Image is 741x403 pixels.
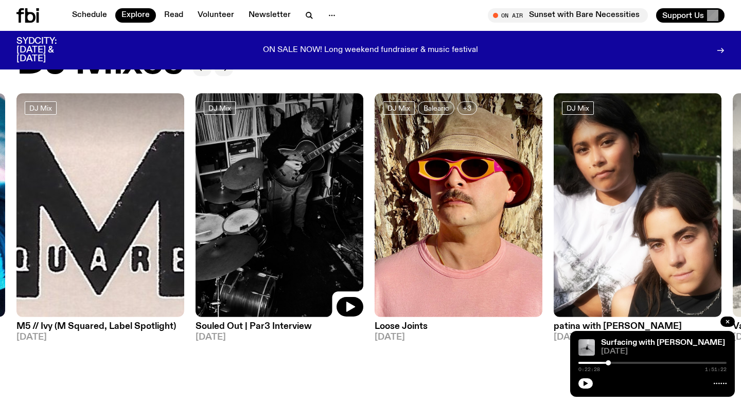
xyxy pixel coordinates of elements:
[375,93,542,317] img: Tyson stands in front of a paperbark tree wearing orange sunglasses, a suede bucket hat and a pin...
[16,37,82,63] h3: SYDCITY: [DATE] & [DATE]
[196,322,363,331] h3: Souled Out | Par3 Interview
[16,322,184,331] h3: M5 // Ivy (M Squared, Label Spotlight)
[158,8,189,23] a: Read
[242,8,297,23] a: Newsletter
[383,101,415,115] a: DJ Mix
[387,104,410,112] span: DJ Mix
[263,46,478,55] p: ON SALE NOW! Long weekend fundraiser & music festival
[375,317,542,342] a: Loose Joints[DATE]
[375,333,542,342] span: [DATE]
[578,367,600,372] span: 0:22:28
[662,11,704,20] span: Support Us
[457,101,477,115] button: +3
[418,101,454,115] a: Balearic
[204,101,236,115] a: DJ Mix
[554,322,721,331] h3: patina with [PERSON_NAME]
[567,104,589,112] span: DJ Mix
[554,317,721,342] a: patina with [PERSON_NAME][DATE]
[196,317,363,342] a: Souled Out | Par3 Interview[DATE]
[25,101,57,115] a: DJ Mix
[554,333,721,342] span: [DATE]
[66,8,113,23] a: Schedule
[16,333,184,342] span: [DATE]
[488,8,648,23] button: On AirSunset with Bare Necessities
[656,8,725,23] button: Support Us
[196,333,363,342] span: [DATE]
[208,104,231,112] span: DJ Mix
[424,104,449,112] span: Balearic
[601,348,727,356] span: [DATE]
[29,104,52,112] span: DJ Mix
[562,101,594,115] a: DJ Mix
[375,322,542,331] h3: Loose Joints
[115,8,156,23] a: Explore
[705,367,727,372] span: 1:51:22
[16,317,184,342] a: M5 // Ivy (M Squared, Label Spotlight)[DATE]
[191,8,240,23] a: Volunteer
[601,339,725,347] a: Surfacing with [PERSON_NAME]
[463,104,471,112] span: +3
[16,43,183,82] h2: DJ Mixes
